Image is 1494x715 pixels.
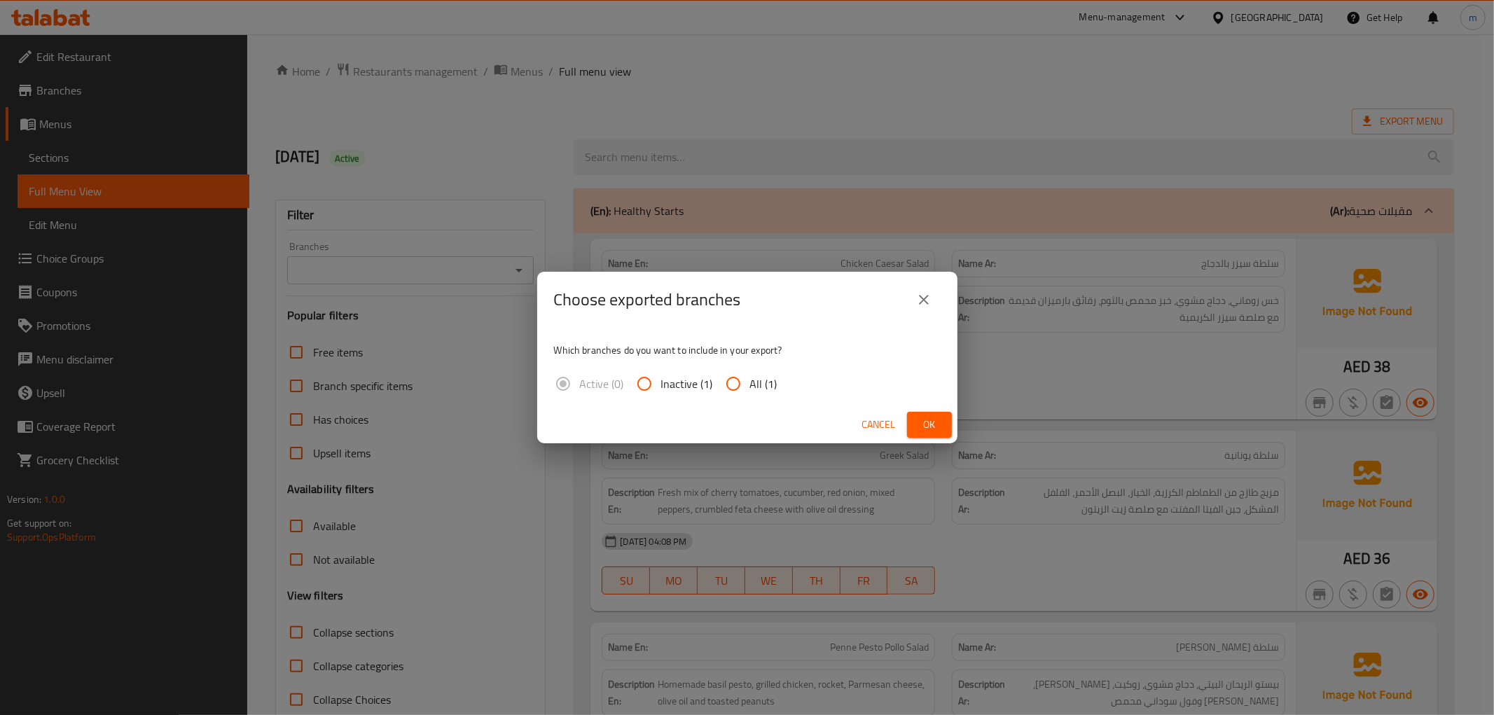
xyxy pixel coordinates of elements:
button: Cancel [857,412,901,438]
span: All (1) [750,375,777,392]
h2: Choose exported branches [554,289,741,311]
span: Cancel [862,416,896,433]
button: close [907,283,941,317]
span: Active (0) [580,375,624,392]
span: Ok [918,416,941,433]
span: Inactive (1) [661,375,713,392]
button: Ok [907,412,952,438]
p: Which branches do you want to include in your export? [554,343,941,357]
